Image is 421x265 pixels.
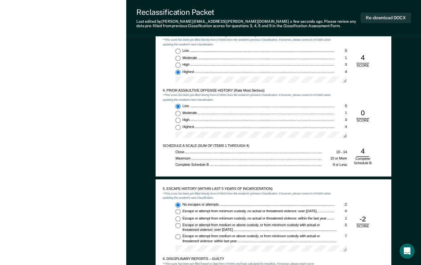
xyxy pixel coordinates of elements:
span: Low [182,49,189,53]
span: No escapes or attempts [182,202,219,206]
div: SCORE [353,118,372,123]
input: Moderate1 [175,111,181,116]
div: 1 [334,216,347,221]
div: 0 [357,109,369,118]
span: Escape or attempt from medium or above custody, or from minimum custody with actual or threatened... [182,223,320,232]
div: 0 [334,209,347,214]
div: 0 [334,49,347,53]
button: Re-download DOCX [361,13,411,23]
div: Last edited by [PERSON_NAME][EMAIL_ADDRESS][PERSON_NAME][DOMAIN_NAME] . Please review any data pr... [136,19,361,28]
span: Highest [182,69,195,74]
div: 1 [334,56,347,60]
input: Escape or attempt from medium or above custody, or from minimum custody with actual or threatened... [175,223,181,228]
input: Escape or attempt from minimum custody, no actual or threatened violence: over [DATE]0 [175,209,181,214]
div: 4 [357,53,369,63]
input: High3 [175,118,181,123]
span: Moderate [182,111,198,115]
div: 9 or Less [322,163,347,167]
span: Maximum [175,156,191,160]
input: Low0 [175,104,181,109]
span: Low [182,104,189,108]
div: Complete Schedule B [353,156,372,166]
div: SCHEDULE A SCALE (SUM OF ITEMS 1 THROUGH 4) [163,143,334,148]
div: 4. PRIOR ASSAULTIVE OFFENSE HISTORY (Rate Most Serious) [163,88,334,93]
div: 5 [337,223,347,228]
div: SCORE [353,63,372,68]
input: Highest4 [175,69,181,75]
input: No escapes or attempts-2 [175,202,181,207]
div: Reclassification Packet [136,8,361,17]
input: High3 [175,63,181,68]
div: 5. ESCAPE HISTORY (WITHIN LAST 5 YEARS OF INCARCERATION) [163,187,334,191]
span: High [182,63,190,67]
span: High [182,118,190,122]
em: **This score has been pre-filled directly from eTOMIS from the resident's previous Classification... [163,93,331,101]
input: Moderate1 [175,56,181,61]
div: 10 - 14 [322,150,347,154]
span: Escape or attempt from minimum custody, no actual or threatened violence: over [DATE] [182,209,317,213]
em: **This score has been pre-filled directly from eTOMIS from the resident's previous Classification... [163,38,331,46]
input: Low0 [175,49,181,54]
div: 3 [334,63,347,67]
div: 3 [334,118,347,123]
input: Escape or attempt from medium or above custody, or from minimum custody with actual or threatened... [175,234,181,239]
span: Escape or attempt from minimum custody, no actual or threatened violence: within the last year [182,216,327,220]
span: Complete Schedule B [175,163,210,167]
div: 4 [334,69,347,74]
input: Highest4 [175,125,181,130]
input: Escape or attempt from minimum custody, no actual or threatened violence: within the last year1 [175,216,181,221]
span: Moderate [182,56,198,60]
div: 15 or More [322,156,347,161]
div: 4 [357,147,369,156]
div: 7 [337,234,347,239]
span: Highest [182,125,195,129]
div: 4 [334,125,347,129]
div: 0 [334,104,347,109]
span: Close [175,150,185,154]
div: 1 [334,111,347,116]
iframe: Intercom live chat [400,244,415,259]
div: -2 [334,202,347,207]
div: SCORE [353,224,372,229]
span: Escape or attempt from medium or above custody, or from minimum custody with actual or threatened... [182,234,320,243]
span: a few seconds ago [290,19,323,24]
em: **This score has been pre-filled directly from eTOMIS from the resident's previous Classification... [163,192,331,200]
div: 6. DISCIPLINARY REPORTS – GUILTY [163,257,334,262]
div: -2 [357,214,369,224]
